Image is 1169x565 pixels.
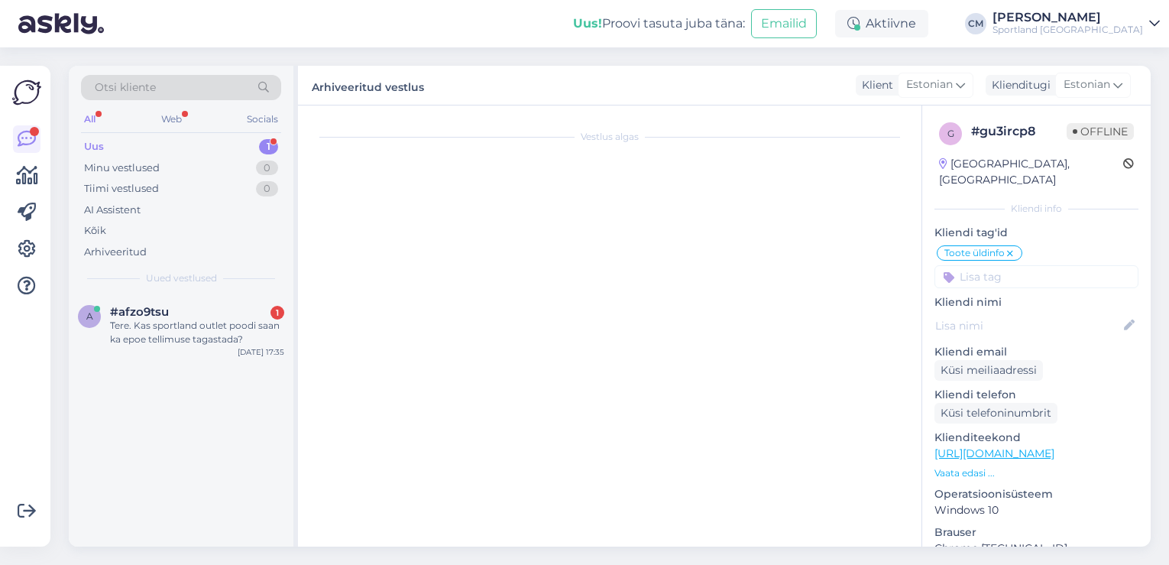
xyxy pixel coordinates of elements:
[95,80,156,96] span: Otsi kliente
[934,502,1138,518] p: Windows 10
[573,16,602,31] b: Uus!
[158,109,185,129] div: Web
[934,430,1138,446] p: Klienditeekond
[312,75,424,96] label: Arhiveeritud vestlus
[939,156,1123,188] div: [GEOGRAPHIC_DATA], [GEOGRAPHIC_DATA]
[1067,123,1134,140] span: Offline
[934,446,1054,460] a: [URL][DOMAIN_NAME]
[146,271,217,285] span: Uued vestlused
[993,11,1160,36] a: [PERSON_NAME]Sportland [GEOGRAPHIC_DATA]
[12,78,41,107] img: Askly Logo
[947,128,954,139] span: g
[238,346,284,358] div: [DATE] 17:35
[835,10,928,37] div: Aktiivne
[934,344,1138,360] p: Kliendi email
[270,306,284,320] div: 1
[993,11,1143,24] div: [PERSON_NAME]
[934,541,1138,557] p: Chrome [TECHNICAL_ID]
[86,310,93,322] span: a
[965,13,986,34] div: CM
[244,109,281,129] div: Socials
[751,9,817,38] button: Emailid
[573,15,745,33] div: Proovi tasuta juba täna:
[259,139,278,154] div: 1
[934,403,1057,424] div: Küsi telefoninumbrit
[934,524,1138,541] p: Brauser
[934,360,1043,381] div: Küsi meiliaadressi
[110,319,284,346] div: Tere. Kas sportland outlet poodi saan ka epoe tellimuse tagastada?
[84,181,159,196] div: Tiimi vestlused
[256,161,278,176] div: 0
[110,305,169,319] span: #afzo9tsu
[84,223,106,239] div: Kõik
[856,77,893,93] div: Klient
[84,203,141,218] div: AI Assistent
[84,245,147,260] div: Arhiveeritud
[993,24,1143,36] div: Sportland [GEOGRAPHIC_DATA]
[906,76,953,93] span: Estonian
[944,248,1005,258] span: Toote üldinfo
[986,77,1051,93] div: Klienditugi
[256,181,278,196] div: 0
[935,317,1121,334] input: Lisa nimi
[313,130,906,144] div: Vestlus algas
[934,225,1138,241] p: Kliendi tag'id
[84,161,160,176] div: Minu vestlused
[934,486,1138,502] p: Operatsioonisüsteem
[934,202,1138,216] div: Kliendi info
[934,387,1138,403] p: Kliendi telefon
[971,122,1067,141] div: # gu3ircp8
[934,265,1138,288] input: Lisa tag
[1064,76,1110,93] span: Estonian
[81,109,99,129] div: All
[934,294,1138,310] p: Kliendi nimi
[934,466,1138,480] p: Vaata edasi ...
[84,139,104,154] div: Uus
